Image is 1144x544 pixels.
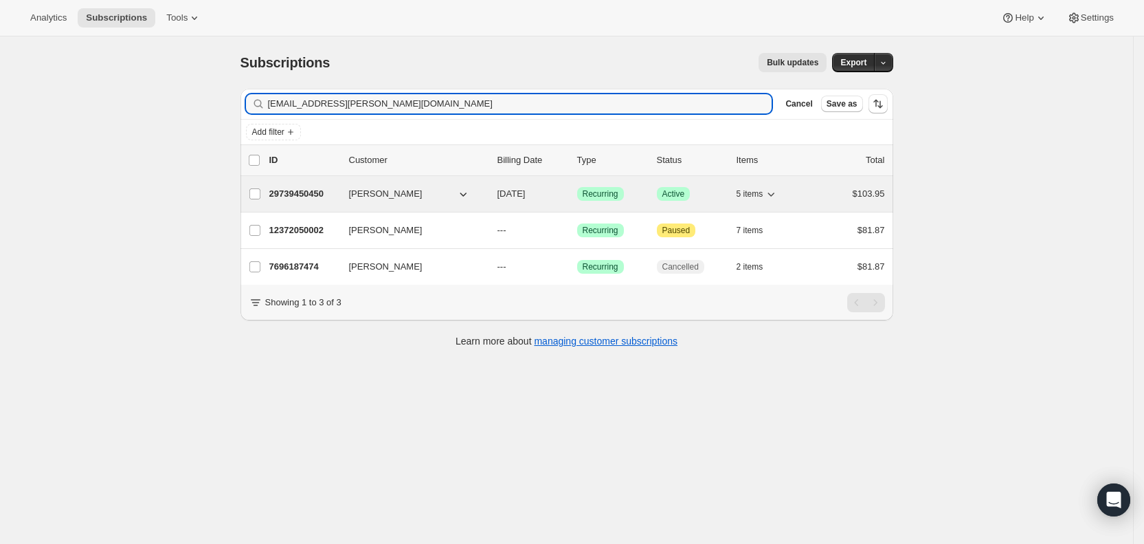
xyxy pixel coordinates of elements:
[737,225,763,236] span: 7 items
[269,153,885,167] div: IDCustomerBilling DateTypeStatusItemsTotal
[767,57,818,68] span: Bulk updates
[269,221,885,240] div: 12372050002[PERSON_NAME]---SuccessRecurringAttentionPaused7 items$81.87
[847,293,885,312] nav: Pagination
[456,334,677,348] p: Learn more about
[993,8,1055,28] button: Help
[866,153,884,167] p: Total
[657,153,726,167] p: Status
[759,53,827,72] button: Bulk updates
[737,184,778,204] button: 5 items
[662,261,699,272] span: Cancelled
[1059,8,1122,28] button: Settings
[268,94,772,113] input: Filter subscribers
[269,187,338,201] p: 29739450450
[868,94,888,113] button: Sort the results
[349,224,423,237] span: [PERSON_NAME]
[1081,12,1114,23] span: Settings
[349,153,486,167] p: Customer
[840,57,866,68] span: Export
[269,184,885,204] div: 29739450450[PERSON_NAME][DATE]SuccessRecurringSuccessActive5 items$103.95
[240,55,330,70] span: Subscriptions
[86,12,147,23] span: Subscriptions
[737,221,778,240] button: 7 items
[785,98,812,109] span: Cancel
[737,261,763,272] span: 2 items
[349,260,423,274] span: [PERSON_NAME]
[662,188,685,199] span: Active
[252,127,284,138] span: Add filter
[30,12,67,23] span: Analytics
[497,225,506,235] span: ---
[857,225,885,235] span: $81.87
[1015,12,1033,23] span: Help
[737,153,805,167] div: Items
[158,8,210,28] button: Tools
[497,153,566,167] p: Billing Date
[780,96,818,112] button: Cancel
[22,8,75,28] button: Analytics
[341,256,478,278] button: [PERSON_NAME]
[737,188,763,199] span: 5 items
[583,261,618,272] span: Recurring
[269,224,338,237] p: 12372050002
[269,260,338,274] p: 7696187474
[341,183,478,205] button: [PERSON_NAME]
[246,124,301,140] button: Add filter
[78,8,155,28] button: Subscriptions
[265,296,341,309] p: Showing 1 to 3 of 3
[737,257,778,276] button: 2 items
[341,219,478,241] button: [PERSON_NAME]
[577,153,646,167] div: Type
[166,12,188,23] span: Tools
[583,225,618,236] span: Recurring
[821,96,863,112] button: Save as
[534,336,677,347] a: managing customer subscriptions
[497,261,506,272] span: ---
[269,153,338,167] p: ID
[269,257,885,276] div: 7696187474[PERSON_NAME]---SuccessRecurringCancelled2 items$81.87
[349,187,423,201] span: [PERSON_NAME]
[853,188,885,199] span: $103.95
[827,98,857,109] span: Save as
[857,261,885,272] span: $81.87
[497,188,526,199] span: [DATE]
[832,53,875,72] button: Export
[662,225,691,236] span: Paused
[1097,483,1130,516] div: Open Intercom Messenger
[583,188,618,199] span: Recurring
